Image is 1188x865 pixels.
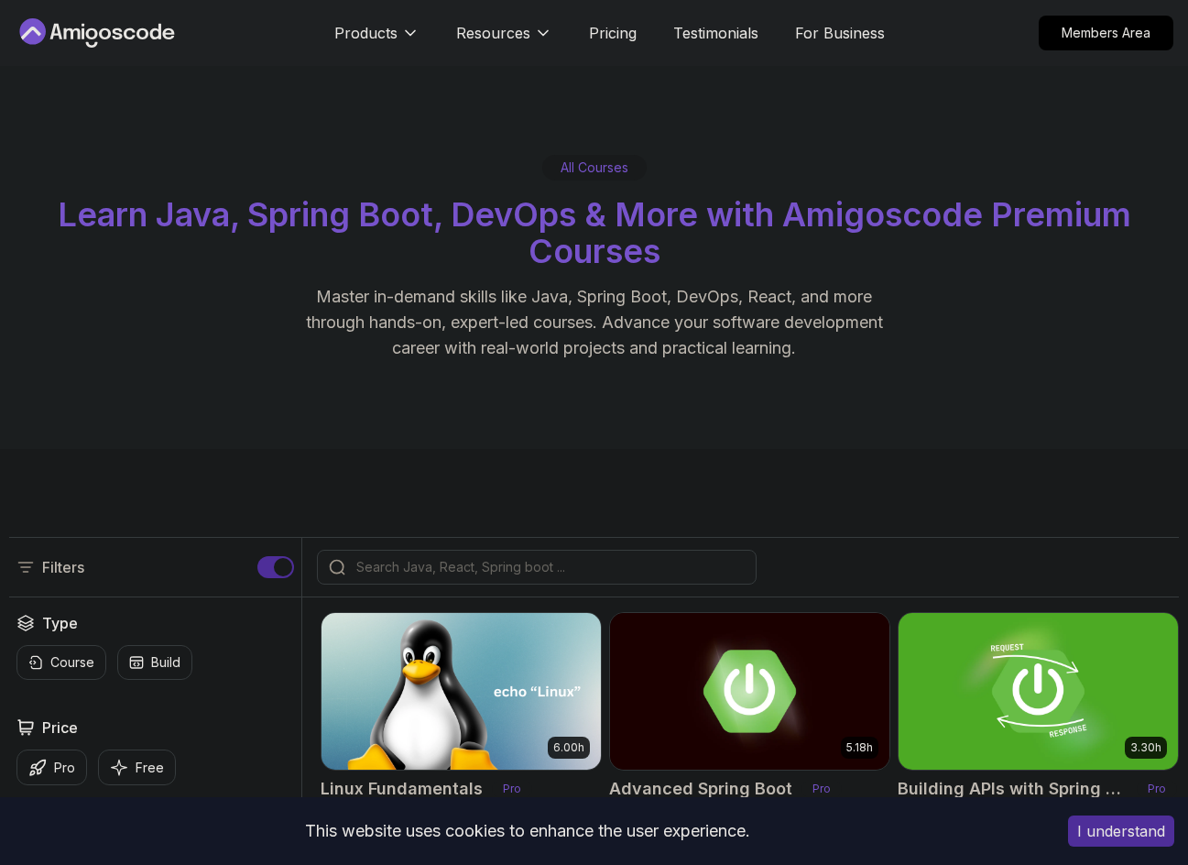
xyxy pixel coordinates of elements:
div: This website uses cookies to enhance the user experience. [14,811,1041,851]
button: Resources [456,22,552,59]
p: Pro [801,780,842,798]
h2: Price [42,717,78,739]
h2: Advanced Spring Boot [609,776,792,802]
button: Products [334,22,420,59]
button: Build [117,645,192,680]
h2: Linux Fundamentals [321,776,483,802]
p: Members Area [1040,16,1172,49]
p: Products [334,22,398,44]
p: Free [136,759,164,777]
a: Linux Fundamentals card6.00hLinux FundamentalsProLearn the fundamentals of Linux and how to use t... [321,612,602,844]
p: 5.18h [846,740,873,755]
p: Course [50,653,94,672]
p: Pro [1137,780,1177,798]
h2: Type [42,612,78,634]
p: Master in-demand skills like Java, Spring Boot, DevOps, React, and more through hands-on, expert-... [287,284,902,361]
a: Testimonials [673,22,758,44]
p: Pro [492,780,532,798]
button: Free [98,750,176,785]
a: For Business [795,22,885,44]
img: Linux Fundamentals card [322,613,601,770]
img: Building APIs with Spring Boot card [899,613,1178,770]
input: Search Java, React, Spring boot ... [353,558,745,576]
p: Pro [54,759,75,777]
a: Members Area [1039,16,1173,50]
a: Pricing [589,22,637,44]
p: Resources [456,22,530,44]
button: Accept cookies [1068,816,1174,847]
p: Filters [42,556,84,578]
button: Pro [16,750,87,785]
p: All Courses [561,159,628,177]
span: Learn Java, Spring Boot, DevOps & More with Amigoscode Premium Courses [58,194,1131,271]
h2: Building APIs with Spring Boot [898,776,1128,802]
a: Advanced Spring Boot card5.18hAdvanced Spring BootProDive deep into Spring Boot with our advanced... [609,612,890,862]
p: Build [151,653,180,672]
img: Advanced Spring Boot card [610,613,889,770]
p: 6.00h [553,740,584,755]
p: 3.30h [1130,740,1161,755]
button: Course [16,645,106,680]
